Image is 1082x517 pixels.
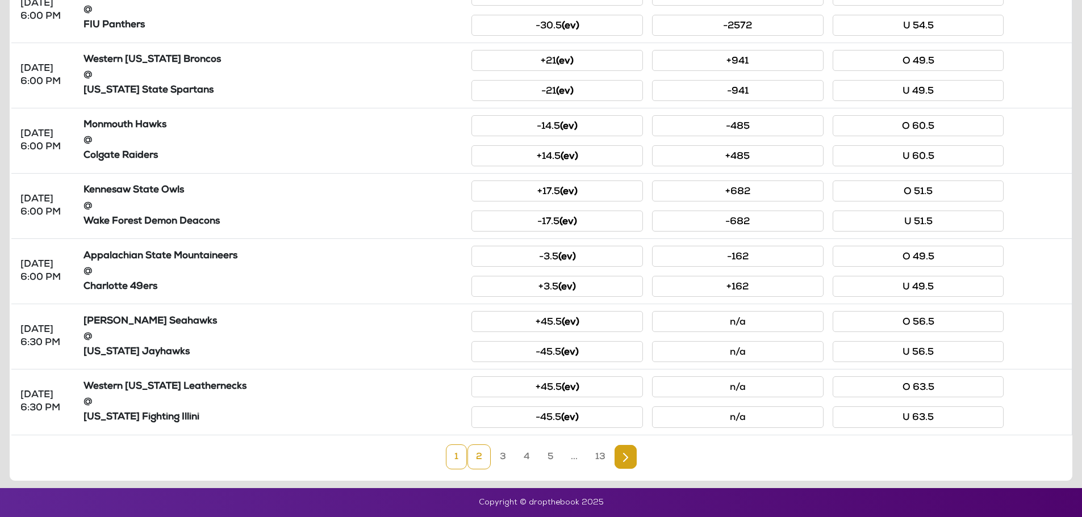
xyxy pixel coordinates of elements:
[833,50,1004,71] button: O 49.5
[471,376,643,397] button: +45.5(ev)
[471,50,643,71] button: +21(ev)
[83,69,463,82] div: @
[471,406,643,427] button: -45.5(ev)
[491,444,515,469] a: 3
[652,145,824,166] button: +485
[652,80,824,101] button: -941
[83,347,190,357] strong: [US_STATE] Jayhawks
[833,211,1004,232] button: U 51.5
[833,246,1004,267] button: O 49.5
[471,15,643,36] button: -30.5(ev)
[446,444,467,469] a: 1
[471,211,643,232] button: -17.5(ev)
[652,246,824,267] button: -162
[558,253,576,262] small: (ev)
[562,22,579,31] small: (ev)
[471,311,643,332] button: +45.5(ev)
[562,318,579,327] small: (ev)
[652,15,824,36] button: -2572
[83,86,214,95] strong: [US_STATE] State Spartans
[20,389,70,415] div: [DATE] 6:30 PM
[652,376,824,397] button: n/a
[587,444,614,469] a: 13
[83,282,157,292] strong: Charlotte 49ers
[471,80,643,101] button: -21(ev)
[83,55,221,65] strong: Western [US_STATE] Broncos
[833,80,1004,101] button: U 49.5
[833,276,1004,297] button: U 49.5
[560,187,578,197] small: (ev)
[471,180,643,201] button: +17.5(ev)
[83,186,184,195] strong: Kennesaw State Owls
[83,20,145,30] strong: FIU Panthers
[833,376,1004,397] button: O 63.5
[20,128,70,154] div: [DATE] 6:00 PM
[561,152,578,162] small: (ev)
[471,115,643,136] button: -14.5(ev)
[20,258,70,284] div: [DATE] 6:00 PM
[471,341,643,362] button: -45.5(ev)
[833,341,1004,362] button: U 56.5
[652,180,824,201] button: +682
[471,145,643,166] button: +14.5(ev)
[560,122,578,132] small: (ev)
[652,341,824,362] button: n/a
[83,396,463,409] div: @
[83,200,463,213] div: @
[652,406,824,427] button: n/a
[471,276,643,297] button: +3.5(ev)
[833,145,1004,166] button: U 60.5
[83,120,166,130] strong: Monmouth Hawks
[83,382,247,392] strong: Western [US_STATE] Leathernecks
[83,3,463,16] div: @
[652,115,824,136] button: -485
[833,15,1004,36] button: U 54.5
[559,217,577,227] small: (ev)
[83,251,237,261] strong: Appalachian State Mountaineers
[561,348,579,358] small: (ev)
[467,444,491,469] a: 2
[83,217,220,226] strong: Wake Forest Demon Deacons
[556,87,574,96] small: (ev)
[83,330,463,343] div: @
[83,413,199,422] strong: [US_STATE] Fighting Illini
[652,211,824,232] button: -682
[83,134,463,147] div: @
[515,444,538,469] a: 4
[833,180,1004,201] button: O 51.5
[623,453,628,462] img: Next
[833,406,1004,427] button: U 63.5
[83,265,463,278] div: @
[83,317,217,326] strong: [PERSON_NAME] Seahawks
[833,311,1004,332] button: O 56.5
[20,62,70,89] div: [DATE] 6:00 PM
[562,444,586,469] a: ...
[652,50,824,71] button: +941
[20,323,70,350] div: [DATE] 6:30 PM
[652,276,824,297] button: +162
[561,413,579,423] small: (ev)
[615,445,637,469] a: Next
[833,115,1004,136] button: O 60.5
[83,151,158,161] strong: Colgate Raiders
[558,283,576,292] small: (ev)
[652,311,824,332] button: n/a
[471,246,643,267] button: -3.5(ev)
[556,57,574,66] small: (ev)
[562,383,579,393] small: (ev)
[539,444,562,469] a: 5
[20,193,70,219] div: [DATE] 6:00 PM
